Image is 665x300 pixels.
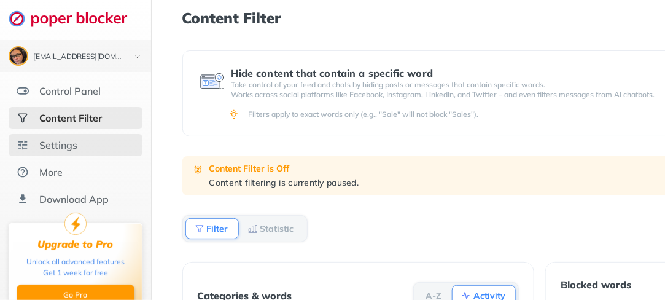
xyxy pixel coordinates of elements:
[17,166,29,178] img: about.svg
[248,224,258,234] img: Statistic
[38,239,114,250] div: Upgrade to Pro
[209,163,290,174] b: Content Filter is Off
[39,112,102,124] div: Content Filter
[426,292,441,299] b: A-Z
[17,112,29,124] img: social-selected.svg
[26,256,125,267] div: Unlock all advanced features
[33,53,124,61] div: brandymoye@gmail.com
[39,166,63,178] div: More
[39,193,109,205] div: Download App
[260,225,294,232] b: Statistic
[17,139,29,151] img: settings.svg
[39,139,77,151] div: Settings
[561,279,631,290] div: Blocked words
[195,224,204,234] img: Filter
[64,213,87,235] img: upgrade-to-pro.svg
[17,193,29,205] img: download-app.svg
[130,50,145,63] img: chevron-bottom-black.svg
[207,225,228,232] b: Filter
[473,292,505,299] b: Activity
[39,85,101,97] div: Control Panel
[10,47,27,65] img: ACg8ocL_tdd7LQv6fezQ_v3VfIoMQsHA_rtEqZCN9GH8quYqxyY=s96-c
[9,10,141,27] img: logo-webpage.svg
[17,85,29,97] img: features.svg
[43,267,108,278] div: Get 1 week for free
